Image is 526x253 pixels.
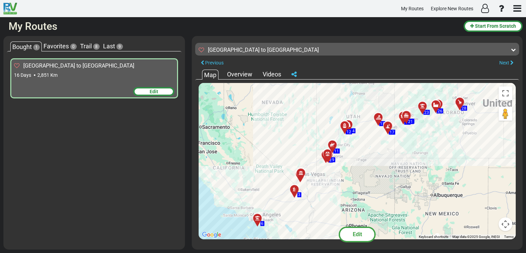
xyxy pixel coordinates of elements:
button: Next [494,58,519,68]
sapn: [GEOGRAPHIC_DATA] to [GEOGRAPHIC_DATA] [208,47,319,53]
div: Edit [133,87,174,96]
a: My Routes [398,2,427,15]
span: 8 [93,44,100,50]
span: Edit [353,231,362,238]
button: Toggle fullscreen view [499,86,512,100]
span: 2,851 Km [37,72,58,78]
button: Map camera controls [499,217,512,231]
button: Start From Scratch [464,21,523,32]
span: 6 [261,221,264,226]
span: 17 [390,130,394,134]
img: Google [200,230,223,239]
span: 23 [424,110,429,115]
span: 26 [438,108,442,113]
span: Bought [12,43,32,50]
a: Explore New Routes [428,2,476,15]
span: 9 [332,157,335,162]
span: 12 [347,129,351,134]
span: 3 [298,192,301,197]
button: Edit [337,226,378,243]
span: 14 [350,128,355,133]
div: Last 9 [101,42,125,51]
button: Keyboard shortcuts [419,234,448,239]
span: Trail [80,43,92,50]
span: Previous [205,60,224,65]
button: Previous [195,58,229,68]
span: Edit [150,89,158,94]
div: Map [202,70,218,80]
div: Bought 1 [10,41,42,51]
span: Next [499,60,509,65]
div: Videos [261,70,283,79]
span: 21 [408,119,413,124]
div: [GEOGRAPHIC_DATA] to [GEOGRAPHIC_DATA] 16 Days 2,851 Km Edit [10,58,178,98]
span: 8 [330,158,332,162]
span: 15 [380,121,385,126]
div: Favorites 0 [42,42,78,51]
div: Trail 8 [78,42,101,51]
span: 0 [70,44,77,50]
img: RvPlanetLogo.png [3,3,17,14]
span: 9 [116,44,123,50]
button: Drag Pegman onto the map to open Street View [499,107,512,121]
span: 19 [405,120,410,124]
span: Explore New Routes [431,6,473,11]
span: 1 [33,44,40,50]
a: Terms [504,235,514,239]
span: 11 [334,148,339,153]
span: My Routes [401,6,424,11]
span: Map data ©2025 Google, INEGI [452,235,500,239]
span: 16 Days [14,72,31,78]
sapn: [GEOGRAPHIC_DATA] to [GEOGRAPHIC_DATA] [23,62,134,69]
span: Last [103,43,115,50]
a: Open this area in Google Maps (opens a new window) [200,230,223,239]
span: Favorites [43,43,69,50]
span: 28 [462,106,466,110]
span: Start From Scratch [475,23,516,29]
h2: My Routes [9,21,459,32]
div: Overview [225,70,254,79]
